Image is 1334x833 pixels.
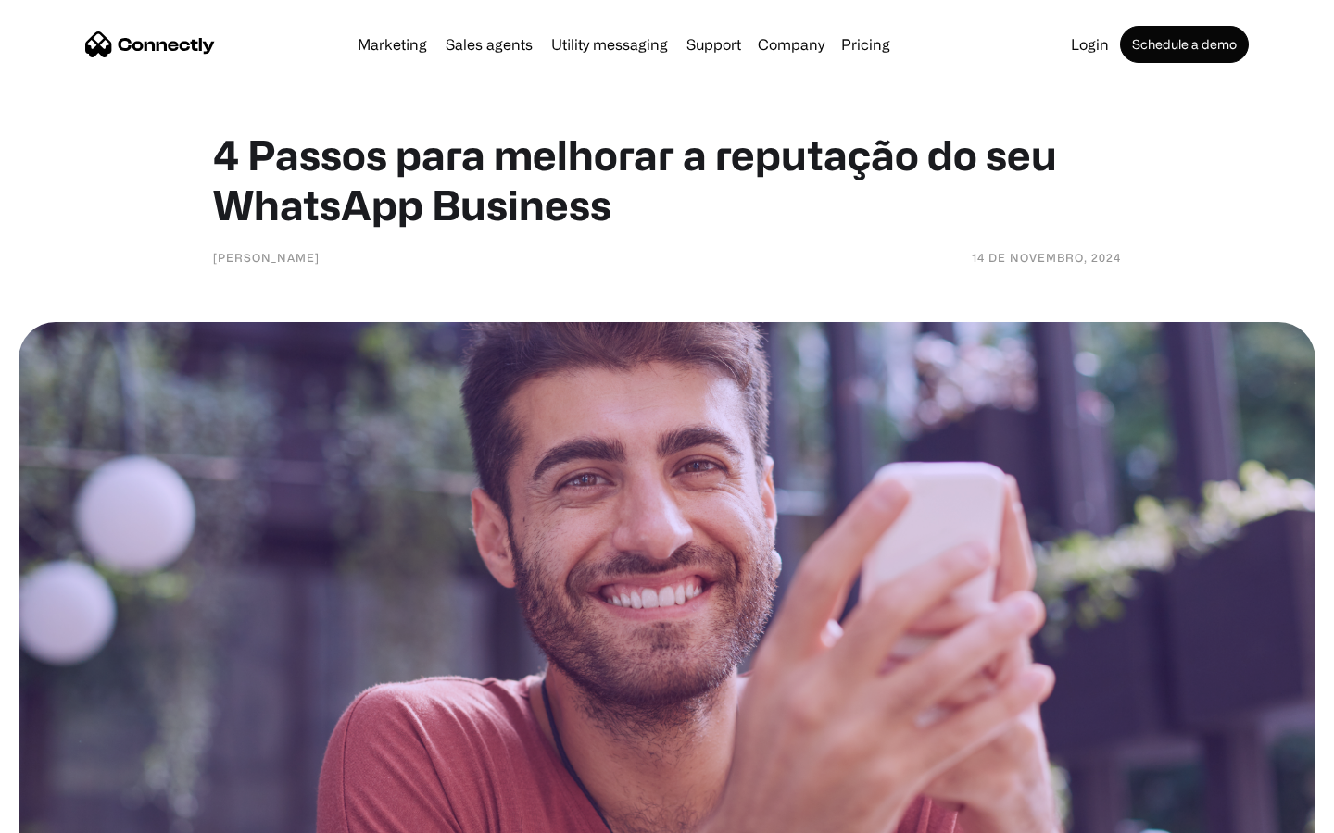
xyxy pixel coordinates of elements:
[19,801,111,827] aside: Language selected: English
[834,37,898,52] a: Pricing
[438,37,540,52] a: Sales agents
[1063,37,1116,52] a: Login
[544,37,675,52] a: Utility messaging
[758,31,824,57] div: Company
[972,248,1121,267] div: 14 de novembro, 2024
[350,37,434,52] a: Marketing
[1120,26,1249,63] a: Schedule a demo
[679,37,749,52] a: Support
[37,801,111,827] ul: Language list
[213,130,1121,230] h1: 4 Passos para melhorar a reputação do seu WhatsApp Business
[213,248,320,267] div: [PERSON_NAME]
